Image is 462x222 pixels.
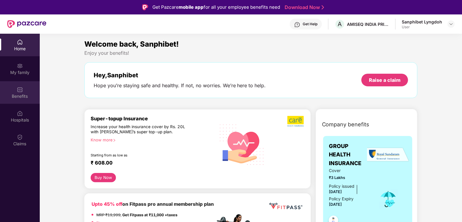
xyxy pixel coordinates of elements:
[329,190,342,194] span: [DATE]
[94,72,266,79] div: Hey, Sanphibet
[215,117,269,171] img: svg+xml;base64,PHN2ZyB4bWxucz0iaHR0cDovL3d3dy53My5vcmcvMjAwMC9zdmciIHhtbG5zOnhsaW5rPSJodHRwOi8vd3...
[179,4,204,10] strong: mobile app
[92,201,214,207] b: on Fitpass pro annual membership plan
[17,110,23,116] img: svg+xml;base64,PHN2ZyBpZD0iSG9zcGl0YWxzIiB4bWxucz0iaHR0cDovL3d3dy53My5vcmcvMjAwMC9zdmciIHdpZHRoPS...
[91,160,209,167] div: ₹ 608.00
[402,19,442,25] div: Sanphibet Lyngdoh
[287,116,304,127] img: b5dec4f62d2307b9de63beb79f102df3.png
[329,202,342,207] span: [DATE]
[92,201,122,207] b: Upto 45% off
[84,40,179,48] span: Welcome back, Sanphibet!
[17,87,23,93] img: svg+xml;base64,PHN2ZyBpZD0iQmVuZWZpdHMiIHhtbG5zPSJodHRwOi8vd3d3LnczLm9yZy8yMDAwL3N2ZyIgd2lkdGg9Ij...
[285,4,322,11] a: Download Now
[379,189,398,209] img: icon
[329,142,370,168] span: GROUP HEALTH INSURANCE
[94,82,266,89] div: Hope you’re staying safe and healthy. If not, no worries. We’re here to help.
[347,21,389,27] div: AMISEQ INDIA PRIVATE LIMITED
[329,175,370,181] span: ₹3 Lakhs
[322,120,370,129] span: Company benefits
[402,25,442,29] div: User
[122,213,177,217] strong: Get Fitpass at ₹11,000 +taxes
[329,196,354,202] div: Policy Expiry
[294,22,300,28] img: svg+xml;base64,PHN2ZyBpZD0iSGVscC0zMngzMiIgeG1sbnM9Imh0dHA6Ly93d3cudzMub3JnLzIwMDAvc3ZnIiB3aWR0aD...
[268,201,303,212] img: fppp.png
[303,22,317,26] div: Get Help
[329,168,370,174] span: Cover
[369,77,401,83] div: Raise a claim
[113,139,116,142] span: right
[322,4,324,11] img: Stroke
[152,4,280,11] div: Get Pazcare for all your employee benefits need
[91,173,116,182] button: Buy Now
[449,22,454,26] img: svg+xml;base64,PHN2ZyBpZD0iRHJvcGRvd24tMzJ4MzIiIHhtbG5zPSJodHRwOi8vd3d3LnczLm9yZy8yMDAwL3N2ZyIgd2...
[142,4,148,10] img: Logo
[338,20,342,28] span: A
[17,134,23,140] img: svg+xml;base64,PHN2ZyBpZD0iQ2xhaW0iIHhtbG5zPSJodHRwOi8vd3d3LnczLm9yZy8yMDAwL3N2ZyIgd2lkdGg9IjIwIi...
[7,20,46,28] img: New Pazcare Logo
[367,147,409,162] img: insurerLogo
[329,183,354,190] div: Policy issued
[91,116,215,122] div: Super-topup Insurance
[91,124,189,135] div: Increase your health insurance cover by Rs. 20L with [PERSON_NAME]’s super top-up plan.
[91,137,212,142] div: Know more
[84,50,418,56] div: Enjoy your benefits!
[96,213,121,217] del: MRP ₹19,999,
[91,153,190,157] div: Starting from as low as
[17,63,23,69] img: svg+xml;base64,PHN2ZyB3aWR0aD0iMjAiIGhlaWdodD0iMjAiIHZpZXdCb3g9IjAgMCAyMCAyMCIgZmlsbD0ibm9uZSIgeG...
[17,39,23,45] img: svg+xml;base64,PHN2ZyBpZD0iSG9tZSIgeG1sbnM9Imh0dHA6Ly93d3cudzMub3JnLzIwMDAvc3ZnIiB3aWR0aD0iMjAiIG...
